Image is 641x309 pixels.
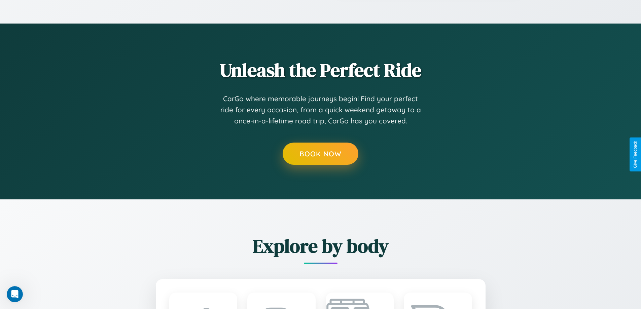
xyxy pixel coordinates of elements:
[633,141,638,168] div: Give Feedback
[119,57,523,83] h2: Unleash the Perfect Ride
[119,233,523,259] h2: Explore by body
[7,286,23,302] iframe: Intercom live chat
[283,143,358,165] button: Book Now
[220,93,422,127] p: CarGo where memorable journeys begin! Find your perfect ride for every occasion, from a quick wee...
